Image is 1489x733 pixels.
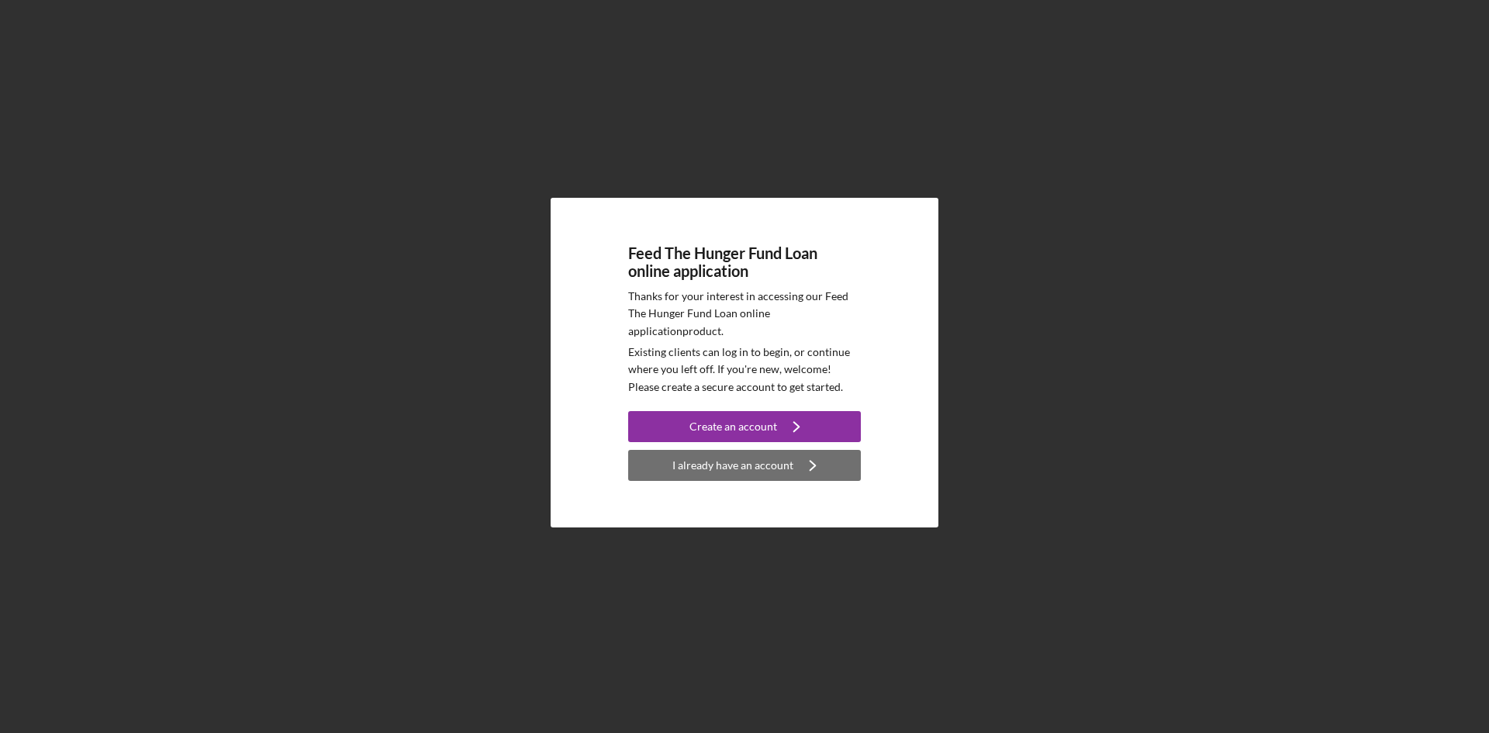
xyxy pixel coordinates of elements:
div: Create an account [689,411,777,442]
button: Create an account [628,411,861,442]
p: Thanks for your interest in accessing our Feed The Hunger Fund Loan online application product. [628,288,861,340]
div: I already have an account [672,450,793,481]
h4: Feed The Hunger Fund Loan online application [628,244,861,280]
button: I already have an account [628,450,861,481]
a: Create an account [628,411,861,446]
p: Existing clients can log in to begin, or continue where you left off. If you're new, welcome! Ple... [628,344,861,396]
